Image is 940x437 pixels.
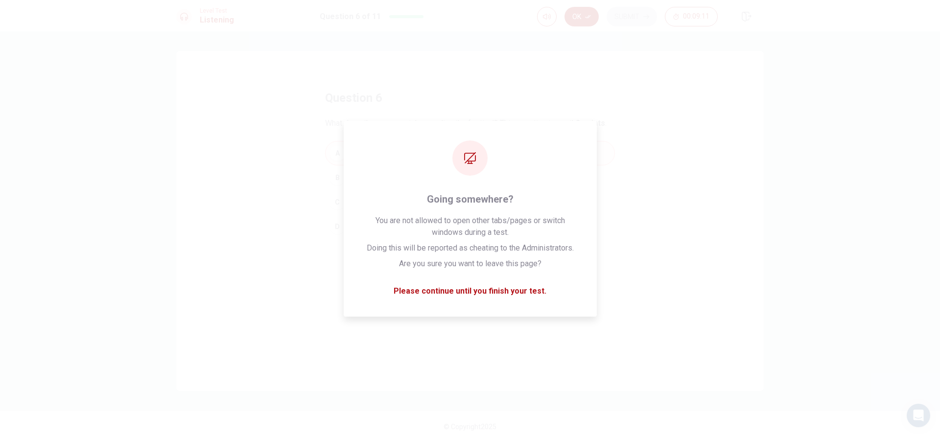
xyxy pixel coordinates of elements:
span: That they tried more food. [349,196,437,208]
span: That they didn’t go. [349,172,413,184]
button: BThat they didn’t go. [325,165,615,190]
div: B [329,170,345,185]
div: A [329,145,345,161]
span: © Copyright 2025 [444,423,496,431]
span: Level Test [200,7,234,14]
button: 00:09:11 [665,7,718,26]
h1: Question 6 of 11 [320,11,381,23]
span: What does the woman wish regarding the festival? This question is worth . [325,117,607,129]
span: That the festival happens more than once a year. [349,147,514,159]
div: Open Intercom Messenger [907,404,930,427]
h4: question 6 [325,90,382,106]
div: D [329,219,345,234]
div: C [329,194,345,210]
button: DThat it lasted longer. [325,214,615,239]
span: That it lasted longer. [349,221,418,232]
span: 00:09:11 [683,13,709,21]
b: 2 points [576,118,605,128]
button: AThat the festival happens more than once a year. [325,141,615,165]
button: Ok [564,7,599,26]
h1: Listening [200,14,234,26]
button: CThat they tried more food. [325,190,615,214]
